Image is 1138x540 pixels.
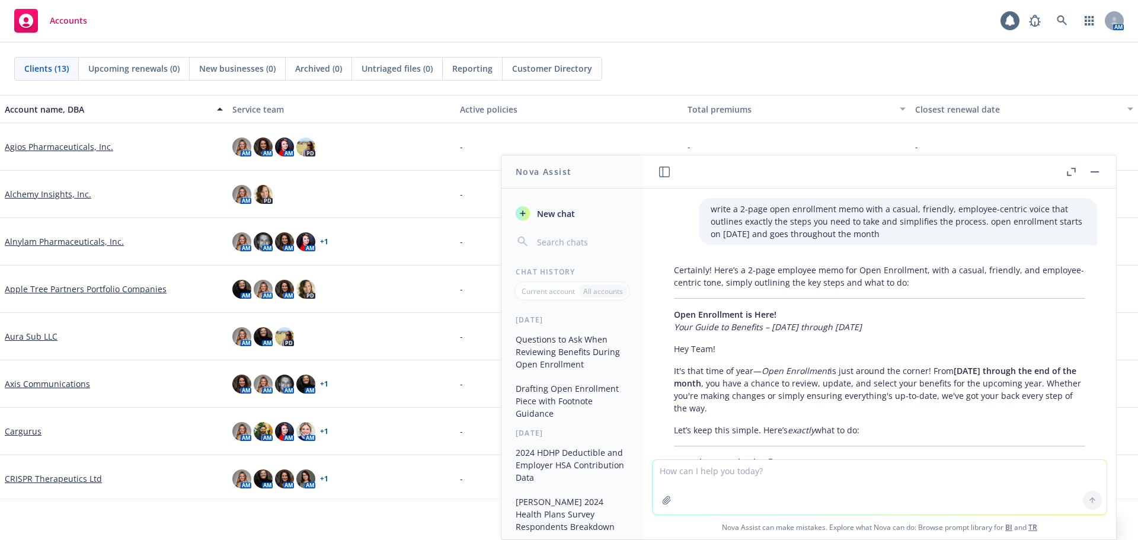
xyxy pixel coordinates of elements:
button: Closest renewal date [910,95,1138,123]
div: Total premiums [688,103,893,116]
a: + 1 [320,475,328,483]
img: photo [296,232,315,251]
span: - [460,283,463,295]
a: Switch app [1078,9,1101,33]
span: - [460,140,463,153]
img: photo [296,469,315,488]
p: Hey Team! [674,343,1085,355]
span: New businesses (0) [199,62,276,75]
span: - [915,140,918,153]
img: photo [254,138,273,156]
img: photo [232,232,251,251]
h1: Nova Assist [516,165,571,178]
img: photo [275,375,294,394]
span: Untriaged files (0) [362,62,433,75]
a: TR [1028,522,1037,532]
img: photo [254,422,273,441]
img: photo [254,327,273,346]
a: Accounts [9,4,92,37]
p: All accounts [583,286,623,296]
img: photo [254,185,273,204]
img: photo [232,422,251,441]
span: Nova Assist can make mistakes. Explore what Nova can do: Browse prompt library for and [648,515,1111,539]
a: BI [1005,522,1012,532]
span: Reporting [452,62,493,75]
img: photo [232,469,251,488]
span: Open Enrollment is Here! [674,309,776,320]
span: - [460,472,463,485]
a: Report a Bug [1023,9,1047,33]
span: Clients (13) [24,62,69,75]
span: Upcoming renewals (0) [88,62,180,75]
img: photo [254,469,273,488]
span: - [688,140,691,153]
img: photo [254,280,273,299]
span: - [460,425,463,437]
img: photo [296,422,315,441]
button: New chat [511,203,634,224]
div: Service team [232,103,450,116]
a: + 1 [320,381,328,388]
div: Chat History [501,267,643,277]
button: Service team [228,95,455,123]
img: photo [232,138,251,156]
img: photo [275,138,294,156]
em: exactly [788,424,815,436]
a: + 1 [320,238,328,245]
span: Customer Directory [512,62,592,75]
span: Accounts [50,16,87,25]
a: Cargurus [5,425,41,437]
div: [DATE] [501,428,643,438]
button: [PERSON_NAME] 2024 Health Plans Survey Respondents Breakdown [511,492,634,536]
img: photo [232,280,251,299]
a: Alchemy Insights, Inc. [5,188,91,200]
div: Account name, DBA [5,103,210,116]
p: Open Enrollment runs from . This is your only window to make changes unless you have a qualifying... [674,456,1085,493]
p: Current account [522,286,575,296]
img: photo [296,138,315,156]
img: photo [296,375,315,394]
img: photo [275,327,294,346]
img: photo [275,232,294,251]
span: 1. Mark Your Calendar 🗓 [674,456,775,468]
div: Active policies [460,103,678,116]
img: photo [275,280,294,299]
button: Drafting Open Enrollment Piece with Footnote Guidance [511,379,634,423]
img: photo [296,280,315,299]
p: It's that time of year— is just around the corner! From , you have a chance to review, update, an... [674,365,1085,414]
img: photo [232,375,251,394]
span: - [460,188,463,200]
span: New chat [535,207,575,220]
em: Your Guide to Benefits – [DATE] through [DATE] [674,321,862,333]
img: photo [254,232,273,251]
a: Agios Pharmaceuticals, Inc. [5,140,113,153]
a: Apple Tree Partners Portfolio Companies [5,283,167,295]
div: [DATE] [501,315,643,325]
span: - [460,330,463,343]
span: Archived (0) [295,62,342,75]
img: photo [275,422,294,441]
p: Let’s keep this simple. Here’s what to do: [674,424,1085,436]
p: write a 2-page open enrollment memo with a casual, friendly, employee-centric voice that outlines... [711,203,1085,240]
button: Active policies [455,95,683,123]
a: Search [1050,9,1074,33]
span: - [460,378,463,390]
button: Total premiums [683,95,910,123]
input: Search chats [535,234,629,250]
button: 2024 HDHP Deductible and Employer HSA Contribution Data [511,443,634,487]
a: Alnylam Pharmaceuticals, Inc. [5,235,124,248]
div: Closest renewal date [915,103,1120,116]
a: CRISPR Therapeutics Ltd [5,472,102,485]
a: Axis Communications [5,378,90,390]
button: Questions to Ask When Reviewing Benefits During Open Enrollment [511,330,634,374]
em: Open Enrollment [762,365,830,376]
p: Certainly! Here’s a 2-page employee memo for Open Enrollment, with a casual, friendly, and employ... [674,264,1085,289]
a: Aura Sub LLC [5,330,57,343]
img: photo [232,327,251,346]
span: - [460,235,463,248]
img: photo [275,469,294,488]
img: photo [254,375,273,394]
a: + 1 [320,428,328,435]
img: photo [232,185,251,204]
